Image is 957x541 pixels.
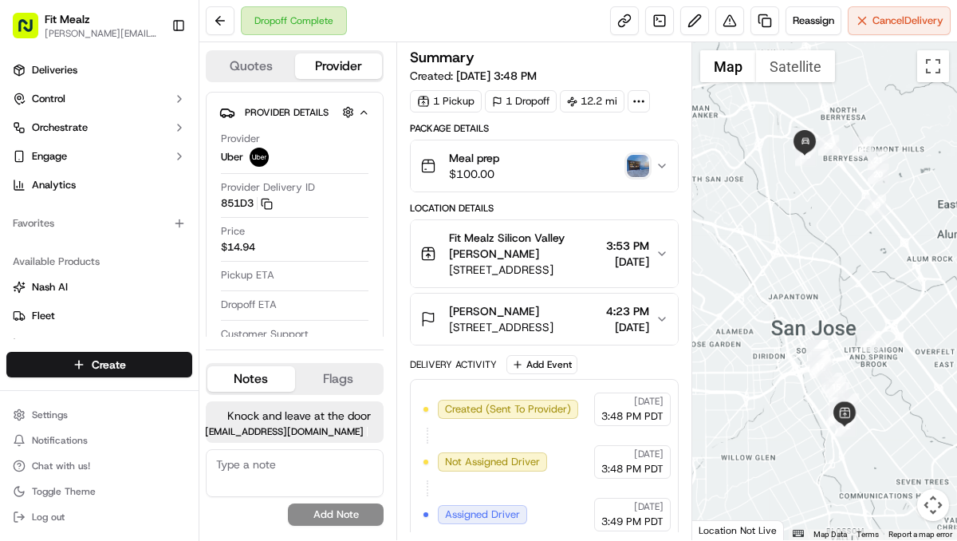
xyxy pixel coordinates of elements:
span: Cancel Delivery [872,14,943,28]
div: 10 [829,382,849,403]
div: 16 [810,357,831,378]
div: Favorites [6,211,192,236]
div: 24 [793,128,813,149]
span: Fleet [32,309,55,323]
div: 1 Pickup [410,90,482,113]
span: Log out [32,511,65,523]
span: Created: [410,68,537,84]
span: 3:49 PM PDT [601,515,664,529]
button: 851D3 [221,196,273,211]
span: Toggle Theme [32,485,96,498]
button: Engage [6,144,192,169]
span: Reassign [793,14,834,28]
button: Provider Details [219,99,370,125]
button: Orchestrate [6,115,192,140]
span: Knock and leave at the door [219,408,371,424]
a: Deliveries [6,57,192,83]
span: Promise [32,338,69,352]
div: 11 [829,402,850,423]
img: Google [696,519,749,540]
div: 1 [806,351,827,372]
div: Delivery Activity [410,358,497,371]
button: [PERSON_NAME][EMAIL_ADDRESS][DOMAIN_NAME] [45,27,159,40]
span: Provider Delivery ID [221,180,315,195]
div: 20 [868,164,888,184]
button: Toggle fullscreen view [917,50,949,82]
span: 3:48 PM PDT [601,462,664,476]
div: Available Products [6,249,192,274]
div: 14 [838,393,859,414]
button: Keyboard shortcuts [793,530,804,537]
button: Notifications [6,429,192,452]
span: Dropoff ETA [221,298,277,312]
span: [DATE] 3:48 PM [456,69,537,83]
span: Price [221,224,245,239]
span: [DATE] [634,448,664,460]
img: uber-new-logo.jpeg [250,148,269,167]
span: Uber [221,150,243,164]
button: Fit Mealz Silicon Valley [PERSON_NAME][STREET_ADDRESS]3:53 PM[DATE] [411,220,678,287]
div: 23 [818,135,839,156]
span: Engage [32,149,67,164]
span: Create [92,357,126,373]
button: Notes [207,366,295,392]
span: Analytics [32,178,76,192]
button: Fit Mealz[PERSON_NAME][EMAIL_ADDRESS][DOMAIN_NAME] [6,6,165,45]
div: 13 [826,405,847,426]
span: [DATE] [606,319,649,335]
button: Map camera controls [917,489,949,521]
button: Nash AI [6,274,192,300]
a: Fleet [13,309,186,323]
a: Nash AI [13,280,186,294]
button: Show street map [700,50,756,82]
h3: Summary [410,50,475,65]
button: CancelDelivery [848,6,951,35]
span: [PERSON_NAME] [449,303,539,319]
span: Chat with us! [32,460,90,472]
div: 1 Dropoff [485,90,557,113]
a: Report a map error [888,530,952,539]
span: Fit Mealz [45,11,90,27]
div: 15 [825,377,846,397]
button: Map Data [813,529,847,540]
button: Add Event [506,355,577,374]
div: 7 [812,349,833,369]
span: Meal prep [449,150,499,166]
button: Create [6,352,192,377]
span: Provider Details [245,106,329,119]
button: Chat with us! [6,455,192,477]
div: 17 [809,355,830,376]
button: Fleet [6,303,192,329]
button: Show satellite imagery [756,50,835,82]
span: Nash AI [32,280,68,294]
span: 4:23 PM [606,303,649,319]
span: [PERSON_NAME][EMAIL_ADDRESS][DOMAIN_NAME] [129,427,364,436]
span: Fit Mealz Silicon Valley [PERSON_NAME] [449,230,600,262]
span: Settings [32,409,68,421]
button: Settings [6,404,192,426]
button: Flags [295,366,383,392]
button: Provider [295,53,383,79]
span: [DATE] [606,254,649,270]
button: Promise [6,332,192,357]
img: photo_proof_of_delivery image [627,155,649,177]
button: [PERSON_NAME][STREET_ADDRESS]4:23 PM[DATE] [411,294,678,345]
span: [STREET_ADDRESS] [449,319,553,335]
div: 21 [868,149,888,170]
span: [DATE] [634,500,664,513]
button: Control [6,86,192,112]
div: 25 [795,145,816,166]
a: Promise [13,338,186,352]
div: 8 [808,351,829,372]
span: Assigned Driver [445,507,520,522]
span: 3:48 PM PDT [601,409,664,424]
div: 22 [853,136,873,157]
span: Created (Sent To Provider) [445,402,571,417]
div: Location Not Live [692,520,784,540]
span: [DATE] [634,395,664,408]
button: Log out [6,506,192,528]
div: 18 [861,331,881,352]
span: Deliveries [32,63,77,77]
span: Notifications [32,434,88,447]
